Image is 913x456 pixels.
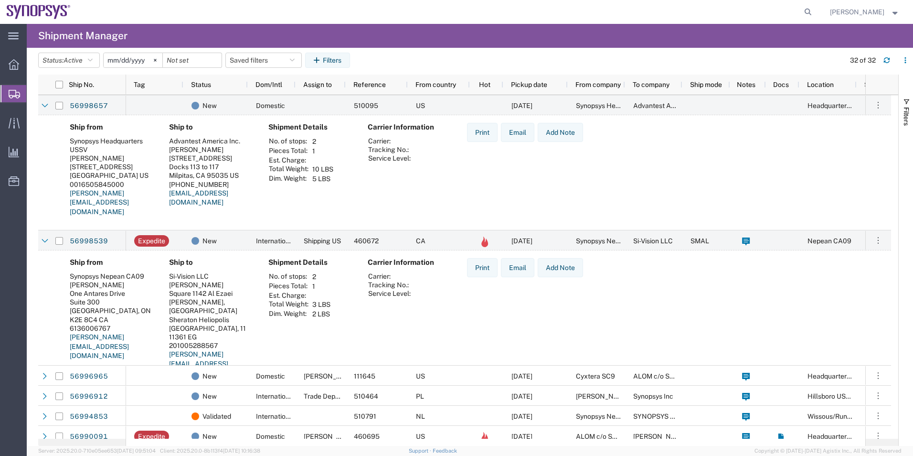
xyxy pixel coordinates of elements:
span: US [416,372,425,380]
a: Feedback [433,448,457,454]
span: Active [64,56,83,64]
span: Ship No. [69,81,94,88]
h4: Shipment Details [268,123,352,131]
span: Validated [202,406,231,426]
span: Domestic [256,433,285,440]
th: Pieces Total: [268,146,309,156]
span: Wissous/Rungis FR65 [807,413,874,420]
span: New [202,231,217,251]
td: 2 [309,272,334,282]
span: New [202,386,217,406]
span: US [416,433,425,440]
th: Est. Charge: [268,156,309,164]
a: [EMAIL_ADDRESS][DOMAIN_NAME] [169,189,228,206]
a: [PERSON_NAME][EMAIL_ADDRESS][DOMAIN_NAME] [70,333,129,359]
td: 5 LBS [309,174,337,184]
div: Sheraton Heliopolis [169,315,253,324]
span: Synopsys Headquarters USSV [576,102,668,109]
span: Advantest America Inc. [633,102,704,109]
span: Javad EMS [633,433,703,440]
span: Hot [479,81,490,88]
div: 201005288567 [169,341,253,350]
div: 32 of 32 [850,55,876,65]
span: Notes [737,81,755,88]
a: 56996912 [69,389,108,404]
button: [PERSON_NAME] [829,6,900,18]
h4: Ship from [70,123,154,131]
span: Si-Vision LLC [633,237,673,245]
span: 10/01/2025 [511,102,532,109]
th: Total Weight: [268,300,309,309]
div: [GEOGRAPHIC_DATA], ON K2E 8C4 CA [70,306,154,324]
div: Expedite [138,235,165,247]
th: Carrier: [368,137,411,145]
span: Cyxtera SC9 [576,372,615,380]
span: ALOM c/o SYNOPSYS [633,372,701,380]
span: US [416,102,425,109]
span: [DATE] 10:16:38 [223,448,260,454]
span: New [202,366,217,386]
h4: Carrier Information [368,123,444,131]
div: [PERSON_NAME] [70,281,154,289]
td: 2 [309,137,337,146]
div: [PHONE_NUMBER] [169,180,253,189]
h4: Shipment Details [268,258,352,267]
th: Total Weight: [268,164,309,174]
span: Client: 2025.20.0-8b113f4 [160,448,260,454]
span: Pickup date [511,81,547,88]
div: [STREET_ADDRESS] [70,163,154,171]
th: Dim. Weight: [268,309,309,319]
span: Assign to [303,81,332,88]
span: Status [191,81,211,88]
button: Add Note [538,258,583,277]
span: To company [633,81,669,88]
a: 56996965 [69,369,108,384]
span: Ship mode [690,81,722,88]
th: Carrier: [368,272,411,281]
span: From country [415,81,456,88]
h4: Carrier Information [368,258,444,267]
a: 56990091 [69,429,108,445]
span: Shipping US [304,237,341,245]
span: Synopsys Netherlands B.V. [576,413,657,420]
div: Synopsys Headquarters USSV [70,137,154,154]
th: Est. Charge: [268,291,309,300]
button: Email [501,123,534,142]
a: 56998539 [69,234,108,249]
span: Copyright © [DATE]-[DATE] Agistix Inc., All Rights Reserved [754,447,902,455]
span: 460672 [354,237,379,245]
span: ALOM c/o SYNOPSYS [576,433,643,440]
span: HUBER+SUHNER Sp. z o.o. [576,392,716,400]
div: Milpitas, CA 95035 US [169,171,253,180]
span: International [256,413,295,420]
a: 56998657 [69,98,108,114]
span: 10/01/2025 [511,433,532,440]
span: 510791 [354,413,376,420]
span: Synopsys Inc [633,392,673,400]
div: Si-Vision LLC [169,272,253,281]
span: PL [416,392,424,400]
input: Not set [163,53,222,67]
th: No. of stops: [268,137,309,146]
th: Tracking No.: [368,145,411,154]
span: [DATE] 09:51:04 [117,448,156,454]
span: CA [416,237,425,245]
th: Pieces Total: [268,282,309,291]
div: [PERSON_NAME] [70,154,154,163]
td: 1 [309,282,334,291]
span: 10/03/2025 [511,413,532,420]
input: Not set [104,53,162,67]
div: Suite 300 [70,298,154,306]
span: From company [575,81,621,88]
span: Domestic [256,372,285,380]
span: Trade Department [304,392,360,400]
span: International [256,392,295,400]
td: 10 LBS [309,164,337,174]
td: 1 [309,146,337,156]
a: [PERSON_NAME][EMAIL_ADDRESS][PERSON_NAME][DOMAIN_NAME] [169,350,228,386]
h4: Shipment Manager [38,24,127,48]
th: Service Level: [368,289,411,298]
span: Hillsboro US03 [807,392,854,400]
span: Domestic [256,102,285,109]
span: 10/02/2025 [511,372,532,380]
